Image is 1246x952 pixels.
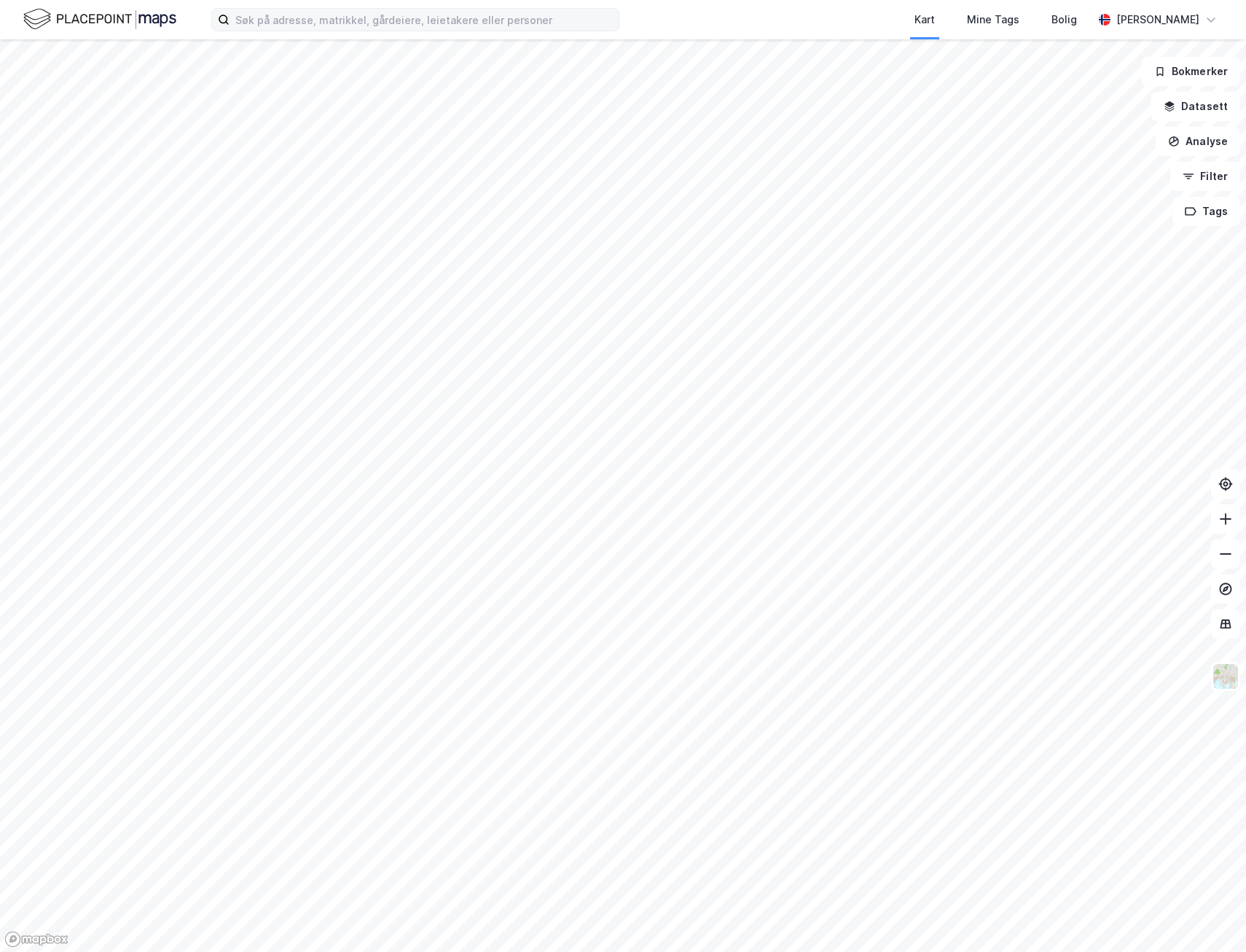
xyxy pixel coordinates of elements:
[914,11,935,28] div: Kart
[23,7,176,32] img: logo.f888ab2527a4732fd821a326f86c7f29.svg
[1173,882,1246,952] div: Kontrollprogram for chat
[1116,11,1199,28] div: [PERSON_NAME]
[230,9,619,31] input: Søk på adresse, matrikkel, gårdeiere, leietakere eller personer
[1173,882,1246,952] iframe: Chat Widget
[1051,11,1077,28] div: Bolig
[967,11,1019,28] div: Mine Tags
